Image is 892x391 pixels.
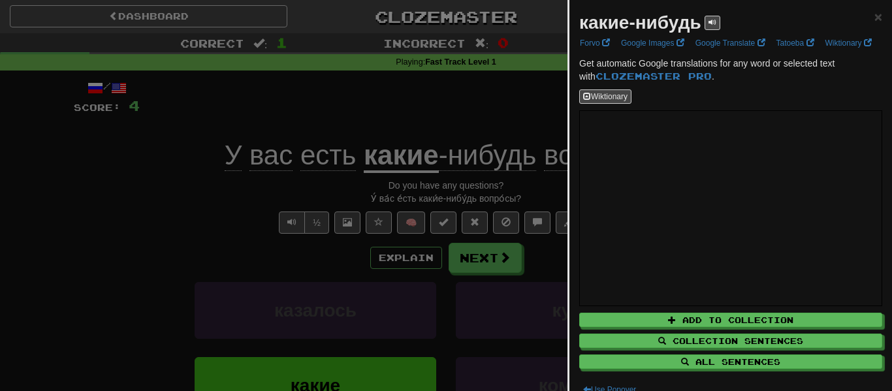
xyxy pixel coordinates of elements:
a: Forvo [576,36,614,50]
a: Google Translate [692,36,769,50]
button: Collection Sentences [579,334,882,348]
a: Clozemaster Pro [596,70,712,82]
button: Close [874,10,882,23]
p: Get automatic Google translations for any word or selected text with . [579,57,882,83]
strong: какие-нибудь [579,12,701,33]
button: Wiktionary [579,89,631,104]
button: Add to Collection [579,313,882,327]
a: Google Images [617,36,688,50]
span: × [874,9,882,24]
a: Wiktionary [821,36,876,50]
a: Tatoeba [773,36,818,50]
button: All Sentences [579,354,882,369]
